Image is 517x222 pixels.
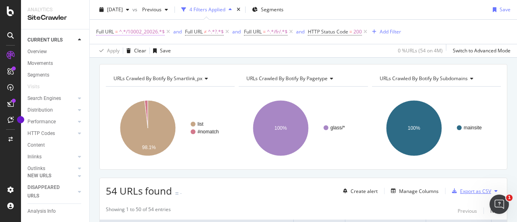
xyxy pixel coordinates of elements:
[96,3,132,16] button: [DATE]
[399,188,439,195] div: Manage Columns
[27,183,68,200] div: DISAPPEARED URLS
[96,44,120,57] button: Apply
[340,185,378,197] button: Create alert
[27,48,47,56] div: Overview
[408,125,420,131] text: 100%
[27,207,56,216] div: Analysis Info
[27,172,76,180] a: NEW URLS
[112,72,227,85] h4: URLs Crawled By Botify By smartlink_px
[27,153,42,161] div: Inlinks
[123,44,146,57] button: Clear
[388,186,439,196] button: Manage Columns
[27,106,76,114] a: Distribution
[27,36,76,44] a: CURRENT URLS
[17,116,24,123] div: Tooltip anchor
[27,94,61,103] div: Search Engines
[398,47,443,54] div: 0 % URLs ( 54 on 4M )
[178,3,235,16] button: 4 Filters Applied
[134,47,146,54] div: Clear
[132,6,139,13] span: vs
[27,141,45,149] div: Content
[249,3,287,16] button: Segments
[500,6,511,13] div: Save
[189,6,225,13] div: 4 Filters Applied
[275,125,287,131] text: 100%
[372,93,499,163] svg: A chart.
[460,188,491,195] div: Export as CSV
[27,164,45,173] div: Outlinks
[173,28,182,35] div: and
[263,28,266,35] span: =
[27,129,76,138] a: HTTP Codes
[296,28,305,35] button: and
[490,195,509,214] iframe: Intercom live chat
[175,192,179,195] img: Equal
[380,75,468,82] span: URLs Crawled By Botify By subdomains
[232,28,241,35] div: and
[119,26,165,37] span: ^.*/10002_20026.*$
[353,26,362,37] span: 200
[330,125,345,131] text: glass/*
[244,28,262,35] span: Full URL
[453,47,511,54] div: Switch to Advanced Mode
[27,59,53,68] div: Movements
[27,172,51,180] div: NEW URLS
[106,206,171,216] div: Showing 1 to 50 of 54 entries
[232,28,241,35] button: and
[506,195,513,201] span: 1
[106,93,233,163] svg: A chart.
[349,28,352,35] span: =
[308,28,348,35] span: HTTP Status Code
[449,185,491,197] button: Export as CSV
[261,6,284,13] span: Segments
[246,75,328,82] span: URLs Crawled By Botify By pagetype
[27,94,76,103] a: Search Engines
[142,145,156,150] text: 98.1%
[139,6,162,13] span: Previous
[198,129,219,135] text: #nomatch
[115,28,118,35] span: =
[27,207,84,216] a: Analysis Info
[27,118,76,126] a: Performance
[27,59,84,68] a: Movements
[27,83,48,91] a: Visits
[27,164,76,173] a: Outlinks
[369,27,401,37] button: Add Filter
[27,71,84,79] a: Segments
[27,48,84,56] a: Overview
[490,3,511,16] button: Save
[27,129,55,138] div: HTTP Codes
[27,118,56,126] div: Performance
[239,93,366,163] svg: A chart.
[185,28,203,35] span: Full URL
[96,28,114,35] span: Full URL
[27,141,84,149] a: Content
[267,26,288,37] span: ^.*/fr/.*$
[380,28,401,35] div: Add Filter
[27,13,83,23] div: SiteCrawler
[458,207,477,214] div: Previous
[139,3,171,16] button: Previous
[27,36,63,44] div: CURRENT URLS
[296,28,305,35] div: and
[180,190,182,197] div: -
[378,72,494,85] h4: URLs Crawled By Botify By subdomains
[27,71,49,79] div: Segments
[107,6,123,13] span: 2025 Aug. 1st
[450,44,511,57] button: Switch to Advanced Mode
[107,47,120,54] div: Apply
[235,6,242,14] div: times
[458,206,477,216] button: Previous
[27,153,76,161] a: Inlinks
[464,125,482,131] text: mainsite
[204,28,207,35] span: ≠
[351,188,378,195] div: Create alert
[27,83,40,91] div: Visits
[150,44,171,57] button: Save
[198,121,204,127] text: list
[160,47,171,54] div: Save
[173,28,182,35] button: and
